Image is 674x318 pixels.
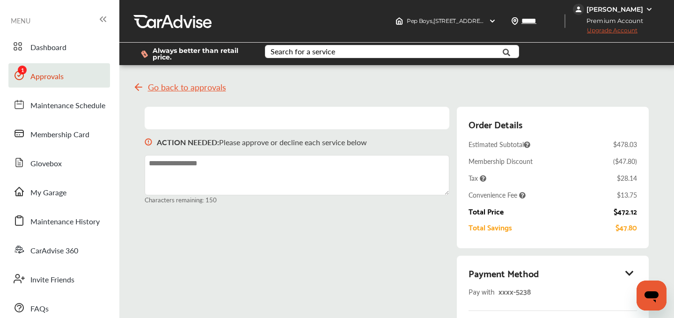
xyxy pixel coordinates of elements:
[469,265,637,281] div: Payment Method
[637,281,667,311] iframe: Button to launch messaging window
[613,140,637,149] div: $478.03
[30,245,78,257] span: CarAdvise 360
[469,156,533,166] div: Membership Discount
[617,190,637,200] div: $13.75
[141,50,148,58] img: dollor_label_vector.a70140d1.svg
[574,16,650,26] span: Premium Account
[30,100,105,112] span: Maintenance Schedule
[615,223,637,231] div: $47.80
[271,48,335,55] div: Search for a service
[573,4,584,15] img: jVpblrzwTbfkPYzPPzSLxeg0AAAAASUVORK5CYII=
[133,81,144,93] img: svg+xml;base64,PHN2ZyB4bWxucz0iaHR0cDovL3d3dy53My5vcmcvMjAwMC9zdmciIHdpZHRoPSIyNCIgaGVpZ2h0PSIyNC...
[8,150,110,175] a: Glovebox
[157,137,367,148] p: Please approve or decline each service below
[8,63,110,88] a: Approvals
[30,274,74,286] span: Invite Friends
[8,92,110,117] a: Maintenance Schedule
[407,17,574,24] span: Pep Boys , [STREET_ADDRESS] [GEOGRAPHIC_DATA] , FL 33781
[489,17,496,25] img: header-down-arrow.9dd2ce7d.svg
[30,71,64,83] span: Approvals
[396,17,403,25] img: header-home-logo.8d720a4f.svg
[8,266,110,291] a: Invite Friends
[30,216,100,228] span: Maintenance History
[573,27,637,38] span: Upgrade Account
[153,47,250,60] span: Always better than retail price.
[469,207,504,215] div: Total Price
[8,237,110,262] a: CarAdvise 360
[8,34,110,59] a: Dashboard
[617,173,637,183] div: $28.14
[645,6,653,13] img: WGsFRI8htEPBVLJbROoPRyZpYNWhNONpIPPETTm6eUC0GeLEiAAAAAElFTkSuQmCC
[469,140,530,149] span: Estimated Subtotal
[564,14,565,28] img: header-divider.bc55588e.svg
[148,82,226,92] span: Go back to approvals
[614,207,637,215] div: $472.12
[145,129,152,155] img: svg+xml;base64,PHN2ZyB3aWR0aD0iMTYiIGhlaWdodD0iMTciIHZpZXdCb3g9IjAgMCAxNiAxNyIgZmlsbD0ibm9uZSIgeG...
[30,158,62,170] span: Glovebox
[586,5,643,14] div: [PERSON_NAME]
[30,303,49,315] span: FAQs
[498,285,615,297] div: xxxx- 5238
[8,179,110,204] a: My Garage
[30,42,66,54] span: Dashboard
[469,223,512,231] div: Total Savings
[145,195,449,204] small: Characters remaining: 150
[613,156,637,166] div: ( $47.80 )
[8,121,110,146] a: Membership Card
[469,190,526,200] span: Convenience Fee
[469,285,495,297] span: Pay with
[157,137,219,148] b: ACTION NEEDED :
[30,129,89,141] span: Membership Card
[30,187,66,199] span: My Garage
[469,173,486,183] span: Tax
[469,116,522,132] div: Order Details
[8,208,110,233] a: Maintenance History
[11,17,30,24] span: MENU
[511,17,519,25] img: location_vector.a44bc228.svg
